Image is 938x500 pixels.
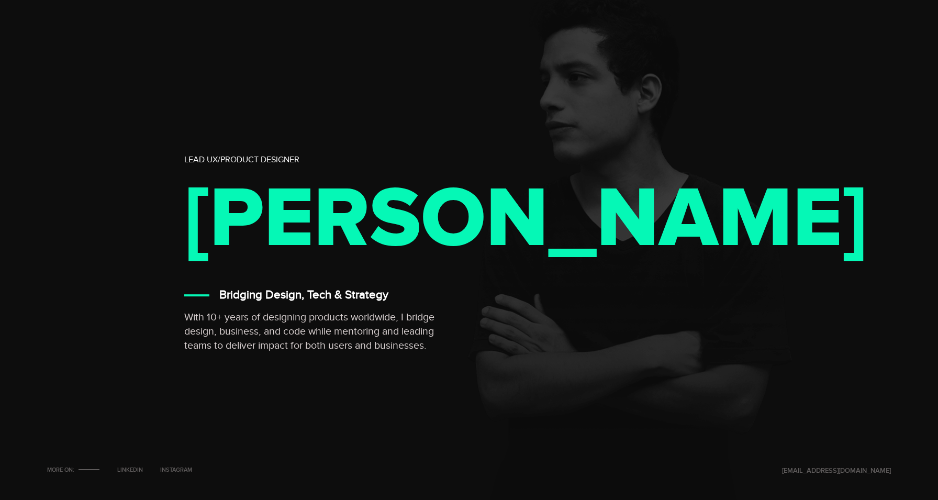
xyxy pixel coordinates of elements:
[184,311,455,353] p: With 10+ years of designing products worldwide, I bridge design, business, and code while mentori...
[114,466,147,473] a: LinkedIn
[184,154,566,165] h2: Lead UX/Product Designer
[47,466,104,475] li: More on:
[219,288,388,303] h3: Bridging Design, Tech & Strategy
[782,466,891,475] a: [EMAIL_ADDRESS][DOMAIN_NAME]
[184,186,560,255] h1: [PERSON_NAME]
[157,466,196,473] a: Instagram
